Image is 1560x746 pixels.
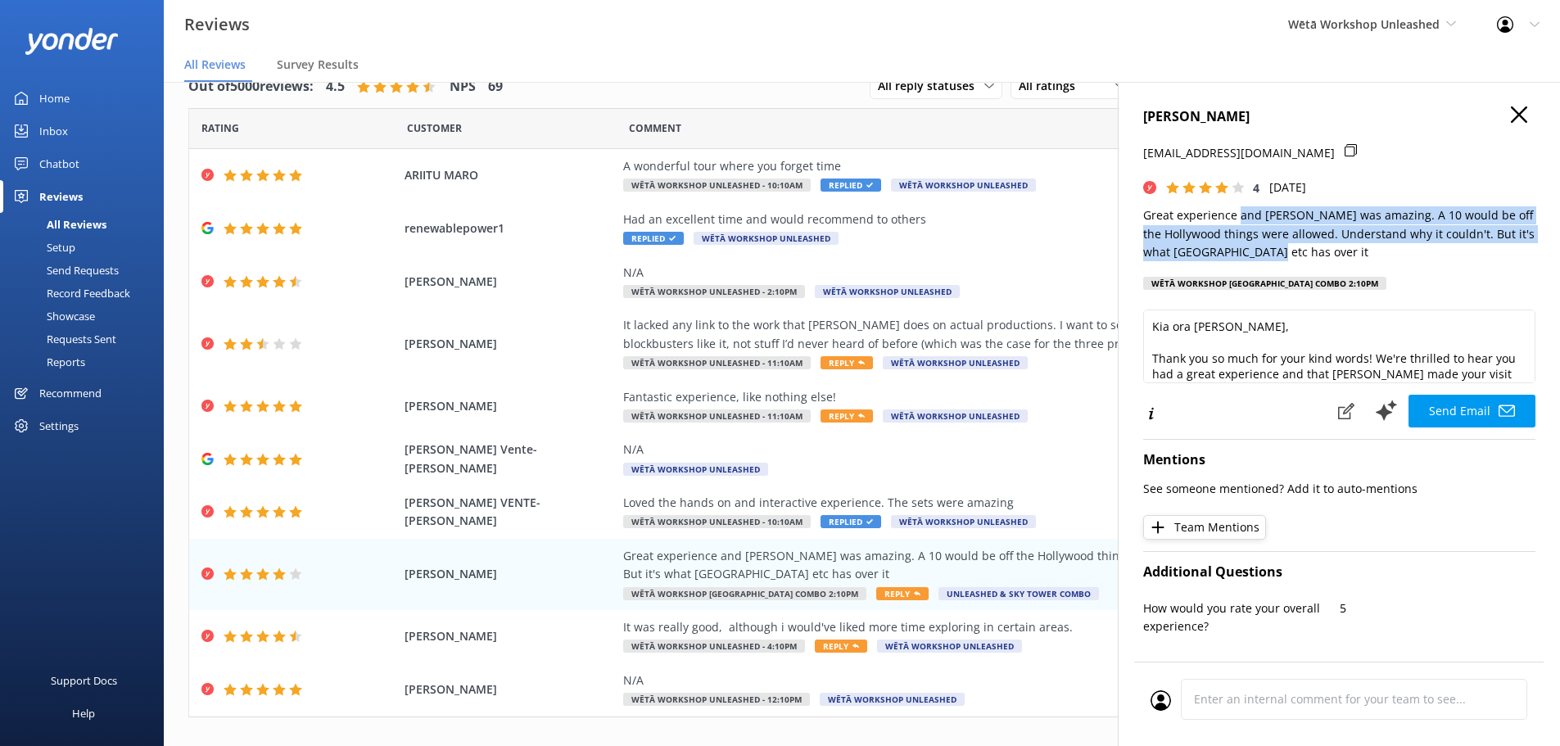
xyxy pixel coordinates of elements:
[1143,562,1535,583] h4: Additional Questions
[623,264,1368,282] div: N/A
[201,120,239,136] span: Date
[623,388,1368,406] div: Fantastic experience, like nothing else!
[623,179,811,192] span: Wētā Workshop Unleashed - 10:10am
[1143,310,1535,383] textarea: Kia ora [PERSON_NAME], Thank you so much for your kind words! We're thrilled to hear you had a gr...
[623,547,1368,584] div: Great experience and [PERSON_NAME] was amazing. A 10 would be off the Hollywood things were allow...
[629,120,681,136] span: Question
[1143,599,1340,636] p: How would you rate your overall experience?
[883,356,1028,369] span: Wētā Workshop Unleashed
[623,232,684,245] span: Replied
[1143,450,1535,471] h4: Mentions
[10,259,119,282] div: Send Requests
[326,76,345,97] h4: 4.5
[883,409,1028,423] span: Wētā Workshop Unleashed
[405,335,616,353] span: [PERSON_NAME]
[184,57,246,73] span: All Reviews
[184,11,250,38] h3: Reviews
[821,409,873,423] span: Reply
[10,282,130,305] div: Record Feedback
[821,515,881,528] span: Replied
[25,28,119,55] img: yonder-white-logo.png
[488,76,503,97] h4: 69
[623,693,810,706] span: Wētā Workshop Unleashed - 12:10pm
[407,120,462,136] span: Date
[623,494,1368,512] div: Loved the hands on and interactive experience. The sets were amazing
[10,305,164,328] a: Showcase
[821,356,873,369] span: Reply
[10,259,164,282] a: Send Requests
[623,157,1368,175] div: A wonderful tour where you forget time
[405,166,616,184] span: ARIITU MARO
[405,273,616,291] span: [PERSON_NAME]
[938,587,1099,600] span: Unleashed & Sky Tower Combo
[10,328,116,350] div: Requests Sent
[72,697,95,730] div: Help
[623,587,866,600] span: Wētā Workshop [GEOGRAPHIC_DATA] COMBO 2:10pm
[694,232,839,245] span: Wētā Workshop Unleashed
[815,285,960,298] span: Wētā Workshop Unleashed
[10,282,164,305] a: Record Feedback
[10,350,85,373] div: Reports
[1143,277,1386,290] div: Wētā Workshop [GEOGRAPHIC_DATA] COMBO 2:10pm
[1143,206,1535,261] p: Great experience and [PERSON_NAME] was amazing. A 10 would be off the Hollywood things were allow...
[277,57,359,73] span: Survey Results
[820,693,965,706] span: Wētā Workshop Unleashed
[1151,690,1171,711] img: user_profile.svg
[39,115,68,147] div: Inbox
[1409,395,1535,427] button: Send Email
[623,463,768,476] span: Wētā Workshop Unleashed
[405,397,616,415] span: [PERSON_NAME]
[1143,515,1266,540] button: Team Mentions
[405,680,616,699] span: [PERSON_NAME]
[815,640,867,653] span: Reply
[10,236,75,259] div: Setup
[10,305,95,328] div: Showcase
[1253,180,1259,196] span: 4
[10,213,164,236] a: All Reviews
[405,627,616,645] span: [PERSON_NAME]
[623,441,1368,459] div: N/A
[623,316,1368,353] div: It lacked any link to the work that [PERSON_NAME] does on actual productions. I want to see how s...
[405,441,616,477] span: [PERSON_NAME] Vente-[PERSON_NAME]
[623,356,811,369] span: Wētā Workshop Unleashed - 11:10am
[821,179,881,192] span: Replied
[51,664,117,697] div: Support Docs
[39,409,79,442] div: Settings
[623,285,805,298] span: Wētā Workshop Unleashed - 2:10pm
[623,671,1368,689] div: N/A
[1269,179,1306,197] p: [DATE]
[405,494,616,531] span: [PERSON_NAME] VENTE-[PERSON_NAME]
[39,147,79,180] div: Chatbot
[1143,480,1535,498] p: See someone mentioned? Add it to auto-mentions
[891,179,1036,192] span: Wētā Workshop Unleashed
[1340,599,1536,617] p: 5
[10,350,164,373] a: Reports
[405,565,616,583] span: [PERSON_NAME]
[1143,144,1335,162] p: [EMAIL_ADDRESS][DOMAIN_NAME]
[10,236,164,259] a: Setup
[623,618,1368,636] div: It was really good, although i would've liked more time exploring in certain areas.
[1288,16,1440,32] span: Wētā Workshop Unleashed
[623,640,805,653] span: Wētā Workshop Unleashed - 4:10pm
[10,213,106,236] div: All Reviews
[39,82,70,115] div: Home
[405,219,616,237] span: renewablepower1
[188,76,314,97] h4: Out of 5000 reviews:
[1143,106,1535,128] h4: [PERSON_NAME]
[876,587,929,600] span: Reply
[10,328,164,350] a: Requests Sent
[39,377,102,409] div: Recommend
[623,515,811,528] span: Wētā Workshop Unleashed - 10:10am
[450,76,476,97] h4: NPS
[877,640,1022,653] span: Wētā Workshop Unleashed
[39,180,83,213] div: Reviews
[878,77,984,95] span: All reply statuses
[1511,106,1527,124] button: Close
[891,515,1036,528] span: Wētā Workshop Unleashed
[1019,77,1085,95] span: All ratings
[623,409,811,423] span: Wētā Workshop Unleashed - 11:10am
[623,210,1368,228] div: Had an excellent time and would recommend to others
